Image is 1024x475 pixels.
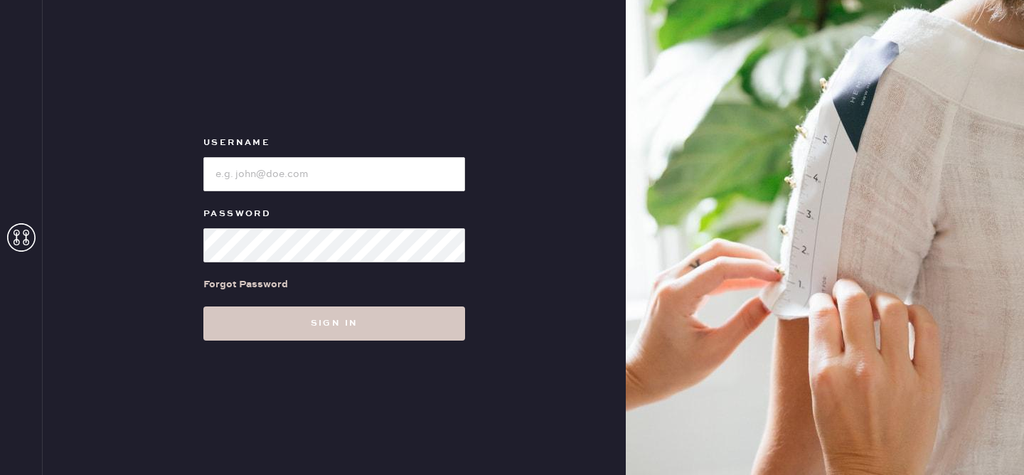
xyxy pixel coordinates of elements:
label: Password [203,206,465,223]
input: e.g. john@doe.com [203,157,465,191]
div: Forgot Password [203,277,288,292]
a: Forgot Password [203,262,288,306]
button: Sign in [203,306,465,341]
label: Username [203,134,465,151]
